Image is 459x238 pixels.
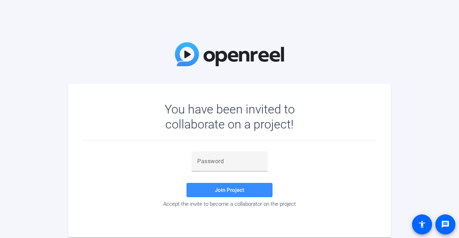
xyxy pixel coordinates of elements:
[441,220,450,229] mat-icon: message
[215,187,244,193] span: Join Project
[144,102,316,132] div: You have been invited to collaborate on a project!
[186,183,273,197] button: Join Project
[197,157,262,166] input: Password
[418,220,426,229] mat-icon: accessibility
[82,201,377,207] div: Accept the invite to become a collaborator on the project
[175,42,284,66] img: OpenReel Logo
